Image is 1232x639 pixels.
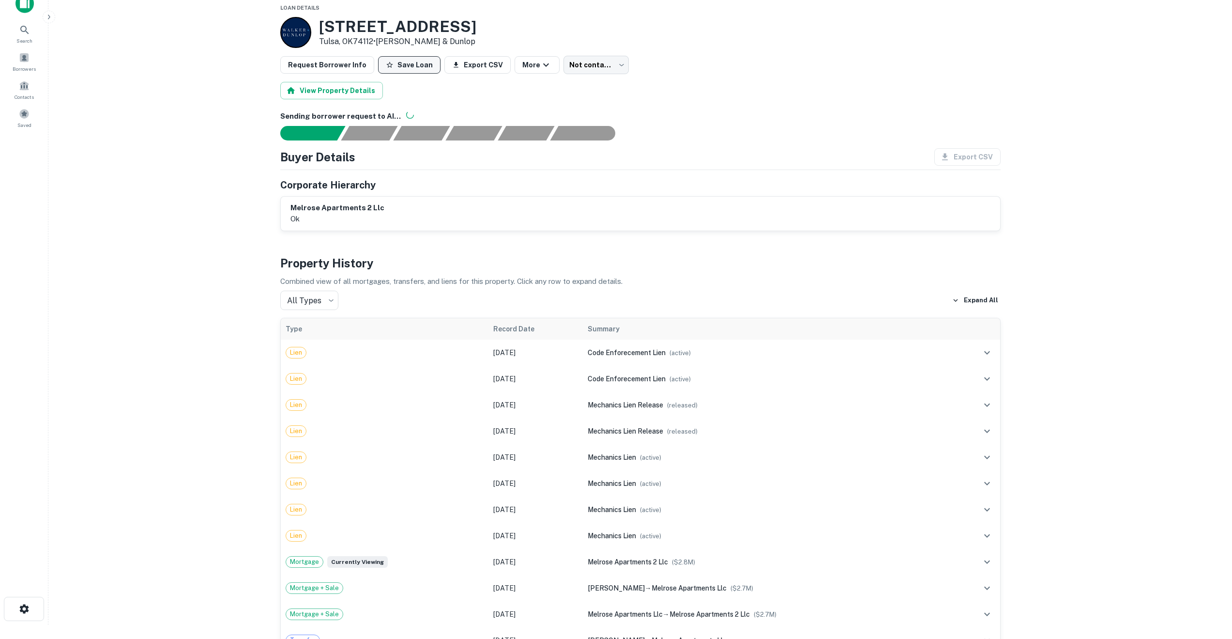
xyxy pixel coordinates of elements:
[488,470,583,497] td: [DATE]
[280,56,374,74] button: Request Borrower Info
[588,610,663,618] span: melrose apartments llc
[269,126,341,140] div: Sending borrower request to AI...
[979,606,995,623] button: expand row
[286,531,306,541] span: Lien
[588,349,666,357] span: code enforecement lien
[3,105,46,131] a: Saved
[754,611,776,618] span: ($ 2.7M )
[588,506,636,514] span: mechanics lien
[319,17,476,36] h3: [STREET_ADDRESS]
[488,340,583,366] td: [DATE]
[515,56,560,74] button: More
[3,48,46,75] a: Borrowers
[327,556,388,568] span: Currently viewing
[280,5,319,11] span: Loan Details
[583,318,952,340] th: Summary
[950,293,1001,308] button: Expand All
[280,276,1001,287] p: Combined view of all mortgages, transfers, and liens for this property. Click any row to expand d...
[290,203,384,214] h6: melrose apartments 2 llc
[979,528,995,544] button: expand row
[498,126,554,140] div: Principals found, still searching for contact information. This may take time...
[672,559,695,566] span: ($ 2.8M )
[286,400,306,410] span: Lien
[979,501,995,518] button: expand row
[488,418,583,444] td: [DATE]
[550,126,627,140] div: AI fulfillment process complete.
[588,375,666,383] span: code enforecement lien
[979,397,995,413] button: expand row
[640,454,661,461] span: ( active )
[286,348,306,358] span: Lien
[281,318,488,340] th: Type
[669,375,691,383] span: ( active )
[488,318,583,340] th: Record Date
[640,480,661,487] span: ( active )
[588,558,668,566] span: melrose apartments 2 llc
[588,427,663,435] span: mechanics lien release
[378,56,441,74] button: Save Loan
[319,36,476,47] p: Tulsa, OK74112 •
[286,583,343,593] span: Mortgage + Sale
[588,401,663,409] span: mechanics lien release
[730,585,753,592] span: ($ 2.7M )
[286,426,306,436] span: Lien
[286,557,323,567] span: Mortgage
[640,532,661,540] span: ( active )
[341,126,397,140] div: Your request is received and processing...
[488,549,583,575] td: [DATE]
[979,554,995,570] button: expand row
[652,584,727,592] span: melrose apartments llc
[588,453,636,461] span: mechanics lien
[588,609,947,620] div: →
[979,475,995,492] button: expand row
[280,291,338,310] div: All Types
[488,392,583,418] td: [DATE]
[979,423,995,439] button: expand row
[444,56,511,74] button: Export CSV
[979,580,995,596] button: expand row
[15,93,34,101] span: Contacts
[280,178,376,192] h5: Corporate Hierarchy
[280,254,1001,272] h4: Property History
[979,371,995,387] button: expand row
[588,584,645,592] span: [PERSON_NAME]
[445,126,502,140] div: Principals found, AI now looking for contact information...
[488,497,583,523] td: [DATE]
[286,479,306,488] span: Lien
[290,213,384,225] p: ok
[488,575,583,601] td: [DATE]
[16,37,32,45] span: Search
[979,449,995,466] button: expand row
[488,601,583,627] td: [DATE]
[17,121,31,129] span: Saved
[286,374,306,384] span: Lien
[3,20,46,47] a: Search
[563,56,629,74] div: Not contacted
[588,480,636,487] span: mechanics lien
[286,609,343,619] span: Mortgage + Sale
[393,126,450,140] div: Documents found, AI parsing details...
[286,452,306,462] span: Lien
[280,82,383,99] button: View Property Details
[488,444,583,470] td: [DATE]
[280,148,355,166] h4: Buyer Details
[488,523,583,549] td: [DATE]
[669,349,691,357] span: ( active )
[667,402,698,409] span: ( released )
[667,428,698,435] span: ( released )
[979,344,995,361] button: expand row
[640,506,661,514] span: ( active )
[286,505,306,514] span: Lien
[13,65,36,73] span: Borrowers
[588,532,636,540] span: mechanics lien
[376,37,475,46] a: [PERSON_NAME] & Dunlop
[588,583,947,593] div: →
[280,111,1001,122] h6: Sending borrower request to AI...
[488,366,583,392] td: [DATE]
[3,77,46,103] a: Contacts
[669,610,750,618] span: melrose apartments 2 llc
